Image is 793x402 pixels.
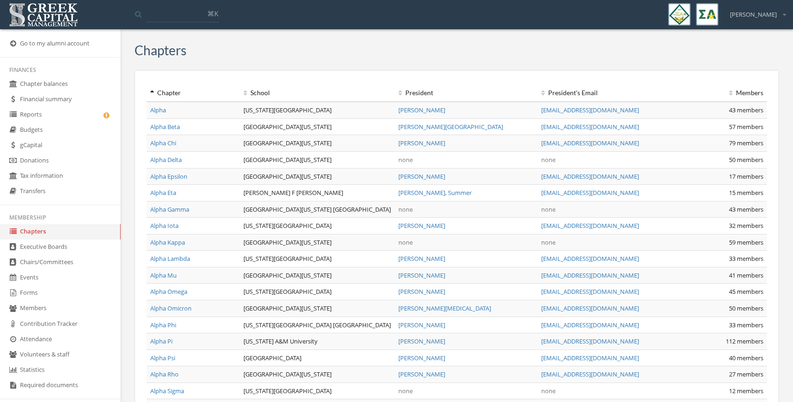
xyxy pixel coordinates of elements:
a: [EMAIL_ADDRESS][DOMAIN_NAME] [541,271,639,279]
td: [US_STATE][GEOGRAPHIC_DATA] [240,102,395,118]
a: [EMAIL_ADDRESS][DOMAIN_NAME] [541,254,639,263]
span: none [541,387,556,395]
td: [GEOGRAPHIC_DATA][US_STATE] [240,366,395,383]
a: [PERSON_NAME] [398,221,445,230]
a: Alpha Pi [150,337,173,345]
a: [EMAIL_ADDRESS][DOMAIN_NAME] [541,370,639,378]
a: [EMAIL_ADDRESS][DOMAIN_NAME] [541,321,639,329]
a: [PERSON_NAME] [398,370,445,378]
td: [GEOGRAPHIC_DATA][US_STATE] [240,234,395,251]
div: Members [684,88,763,97]
a: Alpha Chi [150,139,176,147]
a: [EMAIL_ADDRESS][DOMAIN_NAME] [541,188,639,197]
a: [EMAIL_ADDRESS][DOMAIN_NAME] [541,337,639,345]
td: [GEOGRAPHIC_DATA][US_STATE] [240,300,395,317]
td: [GEOGRAPHIC_DATA][US_STATE] [240,168,395,185]
a: Alpha Psi [150,354,175,362]
a: Alpha Lambda [150,254,190,263]
a: Alpha Phi [150,321,176,329]
td: [GEOGRAPHIC_DATA] [240,350,395,366]
a: Alpha Epsilon [150,172,187,181]
span: 27 members [729,370,763,378]
a: [PERSON_NAME] [398,139,445,147]
a: Alpha Gamma [150,205,189,214]
a: [PERSON_NAME] [398,287,445,296]
span: 40 members [729,354,763,362]
span: none [541,156,556,164]
a: Alpha Rho [150,370,179,378]
span: 17 members [729,172,763,181]
span: 41 members [729,271,763,279]
a: Alpha [150,106,166,114]
span: 45 members [729,287,763,296]
span: 112 members [726,337,763,345]
div: President 's Email [541,88,677,97]
td: [PERSON_NAME] F [PERSON_NAME] [240,185,395,201]
span: 32 members [729,221,763,230]
a: [PERSON_NAME] [398,254,445,263]
span: none [541,205,556,214]
span: none [541,238,556,246]
td: [US_STATE][GEOGRAPHIC_DATA] [240,383,395,399]
a: [PERSON_NAME] [398,172,445,181]
a: [PERSON_NAME] [398,337,445,345]
span: 12 members [729,387,763,395]
a: Alpha Sigma [150,387,184,395]
td: [GEOGRAPHIC_DATA][US_STATE] [240,118,395,135]
a: [PERSON_NAME][GEOGRAPHIC_DATA] [398,123,503,131]
a: [PERSON_NAME][MEDICAL_DATA] [398,304,491,312]
span: none [398,238,413,246]
h3: Chapters [134,43,186,58]
a: Alpha Omega [150,287,187,296]
span: [PERSON_NAME] [730,10,777,19]
span: none [398,156,413,164]
a: [PERSON_NAME] [398,321,445,329]
a: Alpha Delta [150,156,182,164]
a: [EMAIL_ADDRESS][DOMAIN_NAME] [541,221,639,230]
td: [US_STATE][GEOGRAPHIC_DATA] [240,284,395,300]
span: none [398,205,413,214]
td: [US_STATE][GEOGRAPHIC_DATA] [240,218,395,234]
a: Alpha Omicron [150,304,192,312]
a: [PERSON_NAME] [398,354,445,362]
a: Alpha Iota [150,221,179,230]
a: [EMAIL_ADDRESS][DOMAIN_NAME] [541,304,639,312]
span: 33 members [729,321,763,329]
a: [EMAIL_ADDRESS][DOMAIN_NAME] [541,354,639,362]
div: [PERSON_NAME] [724,3,786,19]
a: [PERSON_NAME], Summer [398,188,472,197]
span: 50 members [729,304,763,312]
a: Alpha Mu [150,271,177,279]
td: [US_STATE] A&M University [240,333,395,350]
span: 59 members [729,238,763,246]
span: 43 members [729,205,763,214]
a: [EMAIL_ADDRESS][DOMAIN_NAME] [541,172,639,181]
div: President [398,88,534,97]
div: Chapter [150,88,236,97]
td: [US_STATE][GEOGRAPHIC_DATA] [240,251,395,267]
span: 57 members [729,123,763,131]
span: 43 members [729,106,763,114]
span: ⌘K [207,9,218,18]
a: [EMAIL_ADDRESS][DOMAIN_NAME] [541,287,639,296]
a: [EMAIL_ADDRESS][DOMAIN_NAME] [541,123,639,131]
a: [EMAIL_ADDRESS][DOMAIN_NAME] [541,106,639,114]
span: 79 members [729,139,763,147]
a: [PERSON_NAME] [398,106,445,114]
span: 15 members [729,188,763,197]
td: [GEOGRAPHIC_DATA][US_STATE] [240,267,395,284]
span: 33 members [729,254,763,263]
td: [US_STATE][GEOGRAPHIC_DATA] [GEOGRAPHIC_DATA] [240,317,395,333]
span: 50 members [729,156,763,164]
a: Alpha Kappa [150,238,185,246]
td: [GEOGRAPHIC_DATA][US_STATE] [240,151,395,168]
div: School [243,88,391,97]
a: [EMAIL_ADDRESS][DOMAIN_NAME] [541,139,639,147]
td: [GEOGRAPHIC_DATA][US_STATE] [240,135,395,152]
a: Alpha Eta [150,188,176,197]
td: [GEOGRAPHIC_DATA][US_STATE] [GEOGRAPHIC_DATA] [240,201,395,218]
a: [PERSON_NAME] [398,271,445,279]
span: none [398,387,413,395]
a: Alpha Beta [150,123,180,131]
